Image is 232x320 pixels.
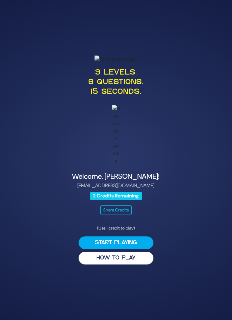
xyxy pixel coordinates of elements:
img: decoration arrows [112,105,120,165]
button: HOW TO PLAY [79,252,153,264]
p: [EMAIL_ADDRESS][DOMAIN_NAME] [25,182,207,189]
button: Start Playing [79,236,153,249]
p: 3 levels. 8 questions. 15 seconds. [25,68,207,97]
h4: Welcome, [PERSON_NAME]! [25,172,207,181]
img: Tournament Logo [94,56,138,63]
button: Share Credits [100,205,132,215]
span: 2 Credits Remaining [90,192,142,200]
p: (Use 1 credit to play) [79,225,153,231]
